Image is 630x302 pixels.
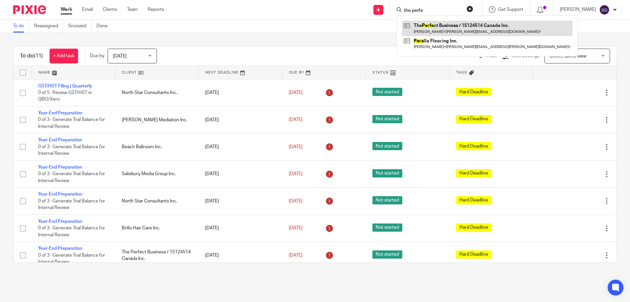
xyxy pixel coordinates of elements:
[456,71,467,74] span: Tags
[113,54,127,58] span: [DATE]
[372,250,402,259] span: Not started
[289,253,303,258] span: [DATE]
[115,133,199,160] td: Beach Ballroom Inc.
[467,6,473,12] button: Clear
[560,6,596,13] p: [PERSON_NAME]
[127,6,138,13] a: Team
[199,106,282,133] td: [DATE]
[550,54,586,58] span: Select saved view
[199,160,282,187] td: [DATE]
[115,79,199,106] td: North Star Consultants Inc.
[20,53,43,59] h1: To do
[456,196,492,204] span: Hard Deadline
[199,133,282,160] td: [DATE]
[372,88,402,96] span: Not started
[38,253,105,265] span: 0 of 3 · Generate Trial Balance for Internal Review
[38,111,82,115] a: Year-End Preparation
[456,223,492,232] span: Hard Deadline
[96,20,113,33] a: Done
[289,226,303,230] span: [DATE]
[13,5,46,14] img: Pixie
[372,169,402,177] span: Not started
[13,20,29,33] a: To do
[498,7,523,12] span: Get Support
[115,242,199,269] td: The Perfect Business / 15124514 Canada Inc.
[456,169,492,177] span: Hard Deadline
[38,84,92,88] a: GST/HST Filing | Quarterly
[289,199,303,203] span: [DATE]
[38,172,105,183] span: 0 of 3 · Generate Trial Balance for Internal Review
[456,142,492,150] span: Hard Deadline
[599,5,610,15] img: svg%3E
[38,138,82,142] a: Year-End Preparation
[456,115,492,123] span: Hard Deadline
[199,242,282,269] td: [DATE]
[289,118,303,122] span: [DATE]
[199,79,282,106] td: [DATE]
[38,199,105,210] span: 0 of 3 · Generate Trial Balance for Internal Review
[90,53,104,59] p: Due by
[38,219,82,224] a: Year-End Preparation
[456,250,492,259] span: Hard Deadline
[68,20,92,33] a: Snoozed
[372,142,402,150] span: Not started
[372,196,402,204] span: Not started
[34,20,63,33] a: Reassigned
[115,160,199,187] td: Salisbury Media Group Inc.
[148,6,164,13] a: Reports
[456,88,492,96] span: Hard Deadline
[103,6,117,13] a: Clients
[38,192,82,197] a: Year-End Preparation
[38,145,105,156] span: 0 of 3 · Generate Trial Balance for Internal Review
[38,90,92,102] span: 0 of 5 · Review GST/HST in QBO/Xero
[289,172,303,176] span: [DATE]
[50,49,78,63] a: + Add task
[115,106,199,133] td: [PERSON_NAME] Mediation Inc.
[34,53,43,58] span: (11)
[82,6,93,13] a: Email
[38,246,82,251] a: Year-End Preparation
[403,8,462,14] input: Search
[38,226,105,237] span: 0 of 3 · Generate Trial Balance for Internal Review
[61,6,72,13] a: Work
[372,115,402,123] span: Not started
[372,223,402,232] span: Not started
[38,118,105,129] span: 0 of 3 · Generate Trial Balance for Internal Review
[115,188,199,215] td: North Star Consultants Inc.
[115,215,199,242] td: Brillo Hair Care Inc.
[199,215,282,242] td: [DATE]
[38,165,82,170] a: Year-End Preparation
[289,145,303,149] span: [DATE]
[199,188,282,215] td: [DATE]
[289,90,303,95] span: [DATE]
